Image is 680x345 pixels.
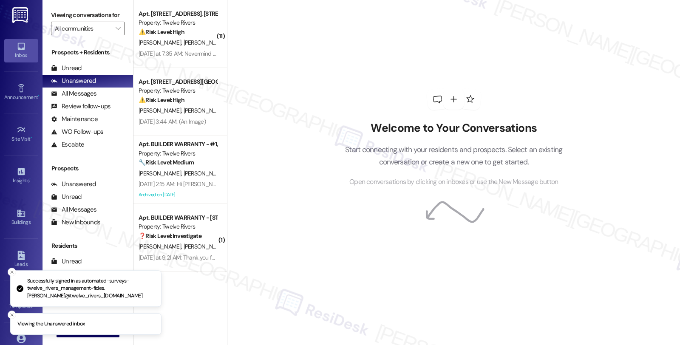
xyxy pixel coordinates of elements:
[332,122,575,135] h2: Welcome to Your Conversations
[139,39,184,46] span: [PERSON_NAME]
[51,180,96,189] div: Unanswered
[139,77,217,86] div: Apt. [STREET_ADDRESS][GEOGRAPHIC_DATA][STREET_ADDRESS]
[51,127,103,136] div: WO Follow-ups
[12,7,30,23] img: ResiDesk Logo
[51,89,96,98] div: All Messages
[139,18,217,27] div: Property: Twelve Rivers
[139,213,217,222] div: Apt. BUILDER WARRANTY - [STREET_ADDRESS][GEOGRAPHIC_DATA][STREET_ADDRESS]
[51,64,82,73] div: Unread
[8,311,16,319] button: Close toast
[51,102,110,111] div: Review follow-ups
[4,39,38,62] a: Inbox
[51,8,125,22] label: Viewing conversations for
[4,248,38,271] a: Leads
[29,176,31,182] span: •
[139,149,217,158] div: Property: Twelve Rivers
[51,205,96,214] div: All Messages
[184,243,229,250] span: [PERSON_NAME]
[42,164,133,173] div: Prospects
[138,189,218,200] div: Archived on [DATE]
[139,170,184,177] span: [PERSON_NAME]
[51,140,84,149] div: Escalate
[55,22,111,35] input: All communities
[349,177,558,187] span: Open conversations by clicking on inboxes or use the New Message button
[4,206,38,229] a: Buildings
[51,218,100,227] div: New Inbounds
[51,192,82,201] div: Unread
[139,28,184,36] strong: ⚠️ Risk Level: High
[139,140,217,149] div: Apt. BUILDER WARRANTY - #1, BUILDER WARRANTY - [STREET_ADDRESS]
[4,123,38,146] a: Site Visit •
[8,268,16,276] button: Close toast
[27,277,154,300] p: Successfully signed in as automated-surveys-twelve_rivers_management-fides.[PERSON_NAME]@twelve_r...
[139,243,184,250] span: [PERSON_NAME]
[139,254,658,261] div: [DATE] at 9:21 AM: Thank you for your message. Our offices are currently closed, but we will cont...
[51,115,98,124] div: Maintenance
[139,232,201,240] strong: ❓ Risk Level: Investigate
[17,320,85,328] p: Viewing the Unanswered inbox
[4,164,38,187] a: Insights •
[139,107,184,114] span: [PERSON_NAME]
[139,118,206,125] div: [DATE] 3:44 AM: (An Image)
[184,170,226,177] span: [PERSON_NAME]
[31,135,32,141] span: •
[184,107,226,114] span: [PERSON_NAME]
[332,144,575,168] p: Start connecting with your residents and prospects. Select an existing conversation or create a n...
[139,96,184,104] strong: ⚠️ Risk Level: High
[139,86,217,95] div: Property: Twelve Rivers
[38,93,39,99] span: •
[42,48,133,57] div: Prospects + Residents
[139,180,456,188] div: [DATE] 2:15 AM: Hi [PERSON_NAME] please follow up grass fried whoever sets please let me know whe...
[4,290,38,313] a: Templates •
[139,158,194,166] strong: 🔧 Risk Level: Medium
[139,9,217,18] div: Apt. [STREET_ADDRESS], [STREET_ADDRESS]
[51,257,82,266] div: Unread
[51,76,96,85] div: Unanswered
[42,241,133,250] div: Residents
[139,222,217,231] div: Property: Twelve Rivers
[116,25,120,32] i: 
[184,39,229,46] span: [PERSON_NAME]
